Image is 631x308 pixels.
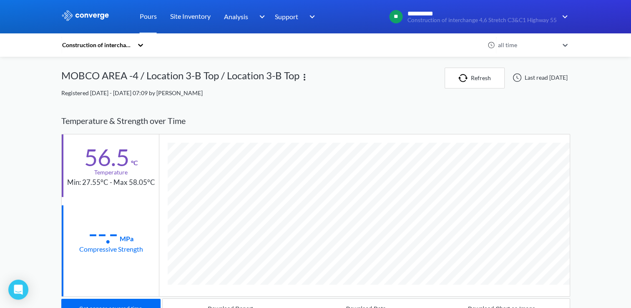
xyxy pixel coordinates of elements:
[496,40,558,50] div: all time
[508,73,570,83] div: Last read [DATE]
[299,72,309,82] img: more.svg
[488,41,495,49] img: icon-clock.svg
[445,68,505,88] button: Refresh
[61,89,203,96] span: Registered [DATE] - [DATE] 07:09 by [PERSON_NAME]
[304,12,317,22] img: downArrow.svg
[61,40,133,50] div: Construction of interchange 4,6 Stretch C3&C1 Highway 55
[407,17,557,23] span: Construction of interchange 4,6 Stretch C3&C1 Highway 55
[224,11,248,22] span: Analysis
[275,11,298,22] span: Support
[458,74,471,82] img: icon-refresh.svg
[61,10,110,21] img: logo_ewhite.svg
[61,108,570,134] div: Temperature & Strength over Time
[88,223,118,244] div: --.-
[254,12,267,22] img: downArrow.svg
[557,12,570,22] img: downArrow.svg
[8,280,28,300] div: Open Intercom Messenger
[84,147,129,168] div: 56.5
[67,177,155,188] div: Min: 27.55°C - Max 58.05°C
[61,68,299,88] div: MOBCO AREA -4 / Location 3-B Top / Location 3-B Top
[94,168,128,177] div: Temperature
[79,244,143,254] div: Compressive Strength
